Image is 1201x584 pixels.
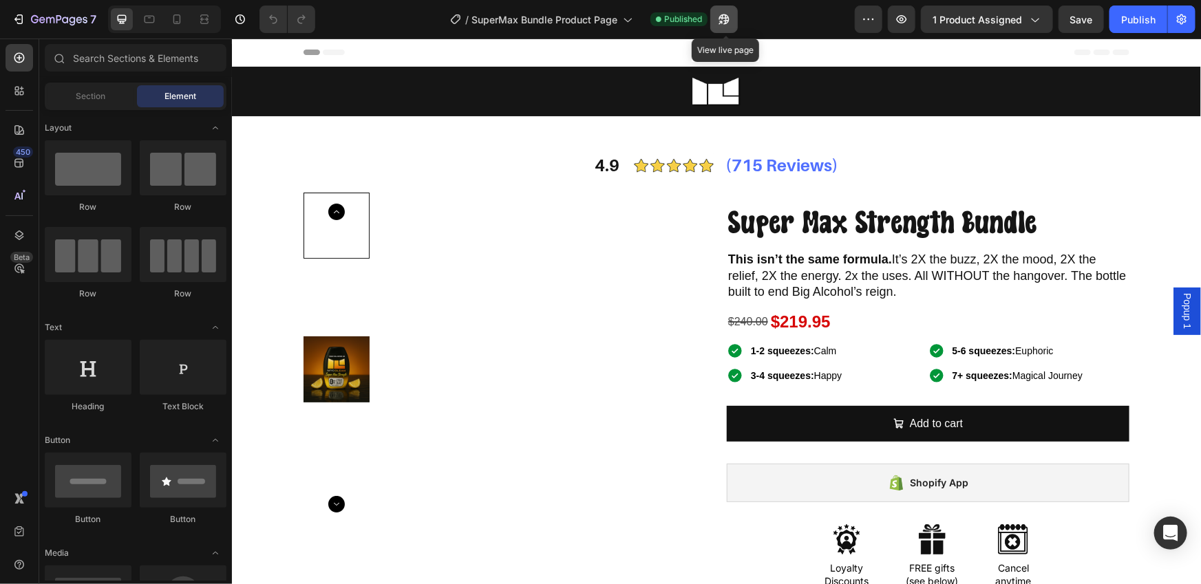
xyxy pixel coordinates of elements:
[204,429,226,451] span: Toggle open
[204,117,226,139] span: Toggle open
[460,28,509,78] img: Section_1_SQUARE_MYCO_Logo_white.png
[496,214,660,228] strong: This isn’t the same formula.
[933,12,1022,27] span: 1 product assigned
[140,400,226,413] div: Text Block
[1109,6,1167,33] button: Publish
[363,112,387,142] p: 4.9
[140,201,226,213] div: Row
[496,167,805,199] span: Super Max Strength Bundle
[1059,6,1104,33] button: Save
[721,307,822,318] span: Euphoric
[721,332,781,343] strong: 7+ squeezes:
[45,122,72,134] span: Layout
[593,537,637,548] span: Discounts
[204,542,226,564] span: Toggle open
[10,252,33,263] div: Beta
[259,6,315,33] div: Undo/Redo
[766,523,797,535] span: Cancel
[90,11,96,28] p: 7
[140,288,226,300] div: Row
[493,112,606,142] p: (715 Reviews)
[45,400,131,413] div: Heading
[674,537,727,548] span: (see below)
[471,12,617,27] span: SuperMax Bundle Product Page
[45,321,62,334] span: Text
[1121,12,1156,27] div: Publish
[204,316,226,338] span: Toggle open
[45,288,131,300] div: Row
[140,513,226,526] div: Button
[13,147,33,158] div: 450
[1154,517,1187,550] div: Open Intercom Messenger
[465,12,469,27] span: /
[519,307,605,318] span: Calm
[45,434,70,446] span: Button
[721,307,784,318] strong: 5-6 squeezes:
[721,332,851,343] span: Magical Journey
[538,267,600,299] div: $219.95
[519,332,610,343] span: Happy
[599,523,632,535] span: Loyalty
[6,6,103,33] button: 7
[495,212,897,263] h2: It’s 2X the buzz, 2X the mood, 2X the relief, 2X the energy. 2x the uses. All WITHOUT the hangove...
[45,547,69,559] span: Media
[679,436,737,453] div: Shopify App
[948,255,962,290] span: Popup 1
[232,39,1201,584] iframe: Design area
[519,307,582,318] strong: 1-2 squeezes:
[921,6,1053,33] button: 1 product assigned
[96,165,113,182] button: Carousel Back Arrow
[164,90,196,102] span: Element
[678,376,731,396] div: Add to cart
[519,332,582,343] strong: 3-4 squeezes:
[96,457,113,474] button: Carousel Next Arrow
[495,367,897,404] button: Add to cart
[1070,14,1093,25] span: Save
[45,44,226,72] input: Search Sections & Elements
[678,523,723,535] span: FREE gifts
[764,537,800,548] span: anytime
[495,272,538,295] div: $240.00
[45,201,131,213] div: Row
[76,90,106,102] span: Section
[399,115,482,139] img: gempages_512970537769632904-2ec63a24-fafc-4922-85ff-705b10d9340b.png
[45,513,131,526] div: Button
[664,13,702,25] span: Published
